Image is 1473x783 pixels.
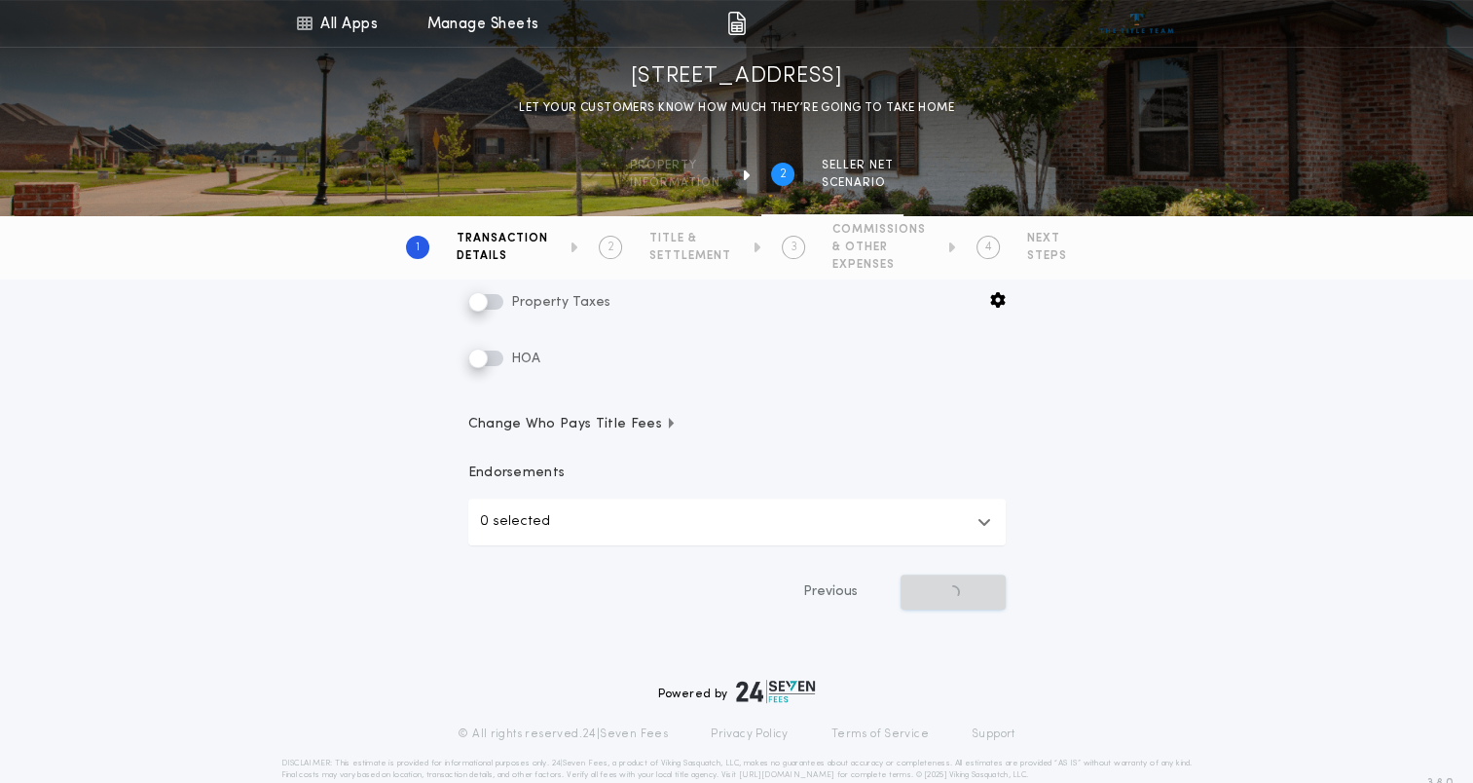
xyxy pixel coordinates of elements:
img: vs-icon [1100,14,1173,33]
a: Terms of Service [831,727,929,742]
span: TRANSACTION [457,231,548,246]
img: img [727,12,746,35]
span: SELLER NET [822,158,894,173]
h2: 2 [608,240,614,255]
h2: 1 [416,240,420,255]
a: Support [972,727,1015,742]
span: NEXT [1027,231,1067,246]
a: Privacy Policy [711,727,789,742]
h2: 4 [985,240,992,255]
span: DETAILS [457,248,548,264]
p: © All rights reserved. 24|Seven Fees [458,727,668,742]
span: HOA [507,352,540,366]
p: 0 selected [480,510,550,534]
span: Change Who Pays Title Fees [468,415,678,434]
a: [URL][DOMAIN_NAME] [738,771,834,779]
button: 0 selected [468,499,1006,545]
span: Property Taxes [507,295,610,310]
button: Previous [764,575,897,610]
p: DISCLAIMER: This estimate is provided for informational purposes only. 24|Seven Fees, a product o... [281,758,1193,781]
div: Powered by [658,680,816,703]
p: Endorsements [468,464,1006,483]
p: LET YOUR CUSTOMERS KNOW HOW MUCH THEY’RE GOING TO TAKE HOME [519,98,954,118]
span: Property [630,158,720,173]
span: TITLE & [649,231,731,246]
span: & OTHER [832,240,926,255]
span: COMMISSIONS [832,222,926,238]
h1: [STREET_ADDRESS] [631,61,843,93]
h2: 3 [791,240,797,255]
span: SETTLEMENT [649,248,731,264]
h2: 2 [780,167,787,182]
span: EXPENSES [832,257,926,273]
button: Change Who Pays Title Fees [468,415,1006,434]
img: logo [736,680,816,703]
span: STEPS [1027,248,1067,264]
span: SCENARIO [822,175,894,191]
span: information [630,175,720,191]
